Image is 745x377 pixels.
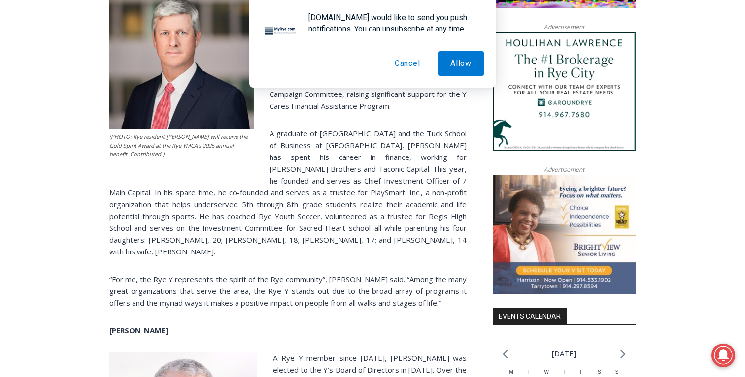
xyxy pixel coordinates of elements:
[620,349,626,359] a: Next month
[237,95,477,123] a: Intern @ [DOMAIN_NAME]
[109,325,168,335] strong: [PERSON_NAME]
[109,127,467,257] p: A graduate of [GEOGRAPHIC_DATA] and the Tuck School of Business at [GEOGRAPHIC_DATA], [PERSON_NAM...
[8,99,126,122] h4: [PERSON_NAME] Read Sanctuary Fall Fest: [DATE]
[615,369,619,375] span: S
[493,308,567,324] h2: Events Calendar
[527,369,530,375] span: T
[509,369,513,375] span: M
[115,83,119,93] div: 6
[382,51,433,76] button: Cancel
[534,165,594,174] span: Advertisement
[544,369,548,375] span: W
[109,273,467,309] p: “For me, the Rye Y represents the spirit of the Rye community”, [PERSON_NAME] said. “Among the ma...
[0,98,142,123] a: [PERSON_NAME] Read Sanctuary Fall Fest: [DATE]
[580,369,583,375] span: F
[438,51,484,76] button: Allow
[493,32,636,151] img: Houlihan Lawrence The #1 Brokerage in Rye City
[249,0,466,95] div: "I learned about the history of a place I’d honestly never considered even as a resident of [GEOG...
[110,83,112,93] div: /
[103,29,132,81] div: Live Music
[109,132,254,158] figcaption: (PHOTO: Rye resident [PERSON_NAME] will receive the Gold Spirit Award at the Rye YMCA’s 2025 annu...
[493,175,636,294] img: Brightview Senior Living
[261,12,301,51] img: notification icon
[103,83,107,93] div: 4
[301,12,484,34] div: [DOMAIN_NAME] would like to send you push notifications. You can unsubscribe at any time.
[598,369,601,375] span: S
[258,98,457,120] span: Intern @ [DOMAIN_NAME]
[503,349,508,359] a: Previous month
[563,369,566,375] span: T
[552,347,576,360] li: [DATE]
